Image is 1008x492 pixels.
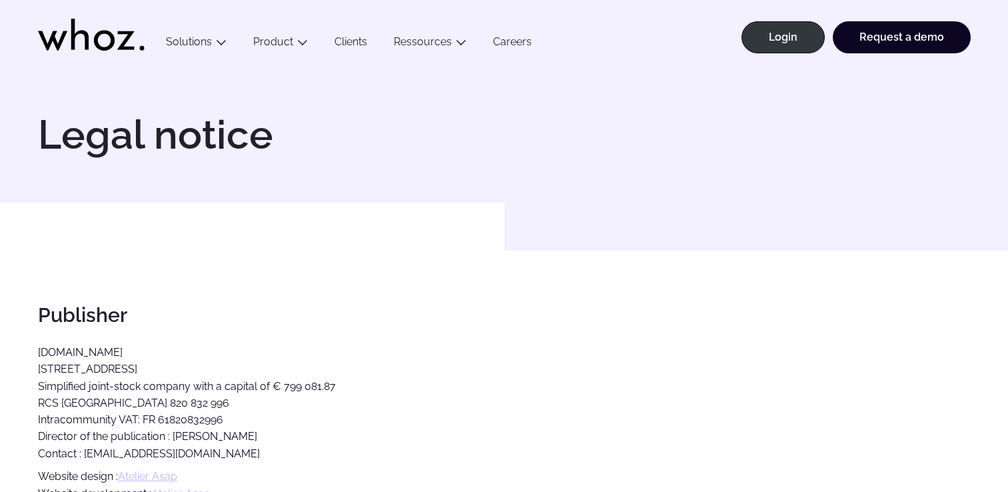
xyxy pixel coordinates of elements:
a: Ressources [394,35,452,48]
a: Login [742,21,825,53]
strong: Publisher [38,303,127,327]
a: Product [253,35,293,48]
a: Careers [480,35,545,53]
a: Atelier Asap [118,470,177,483]
button: Ressources [380,35,480,53]
button: Product [240,35,321,53]
h1: Legal notice [38,115,498,155]
a: Clients [321,35,380,53]
a: Request a demo [833,21,971,53]
p: [DOMAIN_NAME] [STREET_ADDRESS] Simplified joint-stock company with a capital of € 799 081.87 RCS ... [38,344,720,462]
button: Solutions [153,35,240,53]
